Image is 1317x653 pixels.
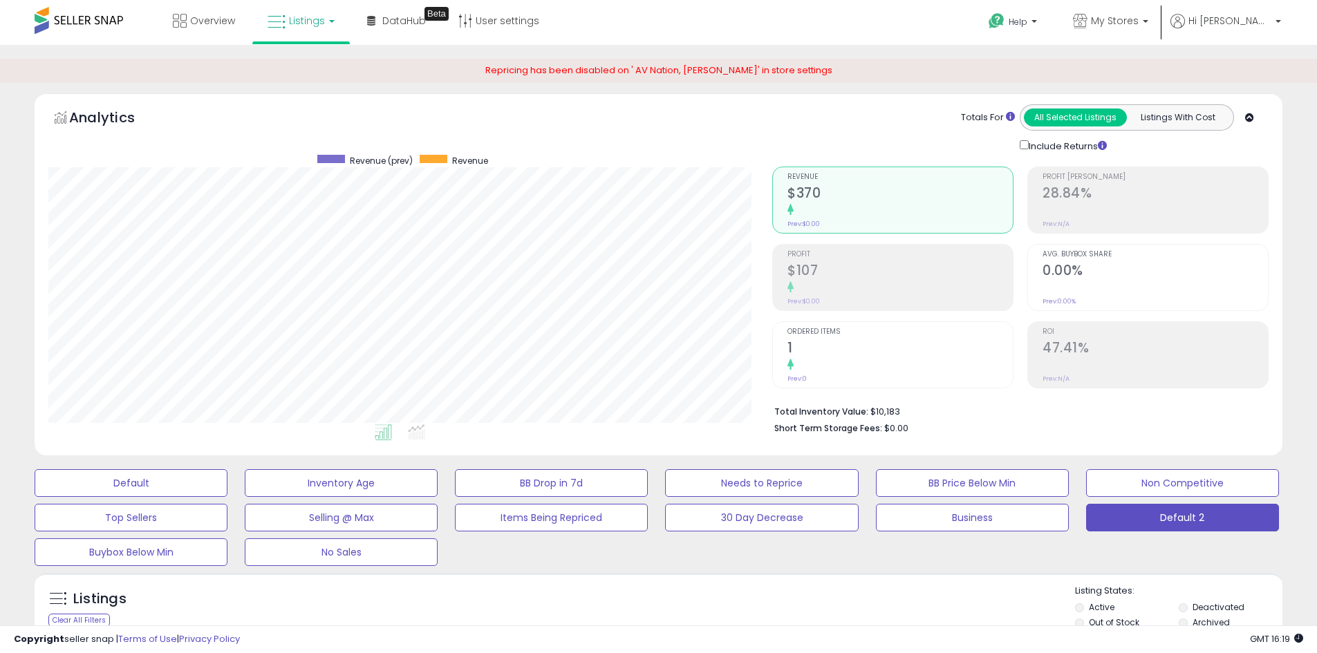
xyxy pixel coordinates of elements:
h2: $107 [787,263,1013,281]
a: Privacy Policy [179,632,240,645]
div: Include Returns [1009,138,1123,153]
h2: 0.00% [1043,263,1268,281]
span: Overview [190,14,235,28]
span: Revenue [452,155,488,167]
div: Totals For [961,111,1015,124]
b: Short Term Storage Fees: [774,422,882,434]
span: ROI [1043,328,1268,336]
span: Hi [PERSON_NAME] [1188,14,1271,28]
button: No Sales [245,538,438,566]
button: BB Drop in 7d [455,469,648,497]
button: Top Sellers [35,504,227,531]
span: Profit [PERSON_NAME] [1043,173,1268,181]
h2: 28.84% [1043,185,1268,204]
label: Deactivated [1193,601,1244,613]
button: Selling @ Max [245,504,438,531]
span: Avg. Buybox Share [1043,251,1268,258]
h2: $370 [787,185,1013,204]
span: Help [1009,16,1027,28]
button: Listings With Cost [1126,108,1229,126]
label: Out of Stock [1089,616,1139,628]
h2: 47.41% [1043,340,1268,359]
button: All Selected Listings [1024,108,1127,126]
b: Total Inventory Value: [774,406,868,417]
span: My Stores [1091,14,1139,28]
p: Listing States: [1075,585,1282,598]
button: Default 2 [1086,504,1279,531]
span: Revenue [787,173,1013,181]
small: Prev: N/A [1043,375,1070,383]
span: Profit [787,251,1013,258]
button: Non Competitive [1086,469,1279,497]
small: Prev: 0.00% [1043,297,1076,305]
button: Items Being Repriced [455,504,648,531]
button: Inventory Age [245,469,438,497]
strong: Copyright [14,632,64,645]
h5: Analytics [69,108,162,131]
button: BB Price Below Min [876,469,1069,497]
a: Terms of Use [118,632,177,645]
span: Ordered Items [787,328,1013,336]
span: $0.00 [884,422,908,435]
button: Needs to Reprice [665,469,858,497]
span: DataHub [382,14,426,28]
a: Help [978,2,1051,45]
div: seller snap | | [14,633,240,646]
a: Hi [PERSON_NAME] [1170,14,1281,45]
button: 30 Day Decrease [665,504,858,531]
span: 2025-09-17 16:19 GMT [1250,632,1303,645]
h5: Listings [73,589,127,609]
div: Tooltip anchor [424,7,449,21]
span: Revenue (prev) [350,155,413,167]
h2: 1 [787,340,1013,359]
small: Prev: $0.00 [787,220,820,228]
button: Business [876,504,1069,531]
small: Prev: 0 [787,375,807,383]
i: Get Help [988,12,1005,30]
button: Buybox Below Min [35,538,227,566]
li: $10,183 [774,402,1258,419]
small: Prev: $0.00 [787,297,820,305]
label: Archived [1193,616,1230,628]
small: Prev: N/A [1043,220,1070,228]
button: Default [35,469,227,497]
span: Listings [289,14,325,28]
div: Clear All Filters [48,614,110,627]
label: Active [1089,601,1114,613]
span: Repricing has been disabled on ' AV Nation, [PERSON_NAME]' in store settings [485,64,832,77]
